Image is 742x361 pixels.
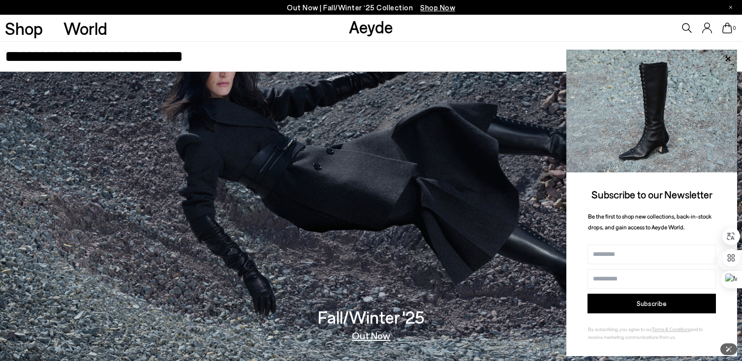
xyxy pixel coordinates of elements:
a: Out Now [352,331,390,340]
span: 0 [732,26,737,31]
a: World [63,20,107,37]
span: Navigate to /collections/new-in [420,3,455,12]
img: 2a6287a1333c9a56320fd6e7b3c4a9a9.jpg [566,50,737,172]
a: 0 [722,23,732,33]
p: Out Now | Fall/Winter ‘25 Collection [287,1,455,14]
a: Terms & Conditions [652,326,690,332]
h3: Fall/Winter '25 [318,308,425,326]
span: Subscribe to our Newsletter [591,188,712,200]
a: Aeyde [349,16,393,37]
a: Shop [5,20,43,37]
span: Be the first to shop new collections, back-in-stock drops, and gain access to Aeyde World. [588,213,711,231]
span: By subscribing, you agree to our [588,326,652,332]
button: Subscribe [587,294,716,313]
